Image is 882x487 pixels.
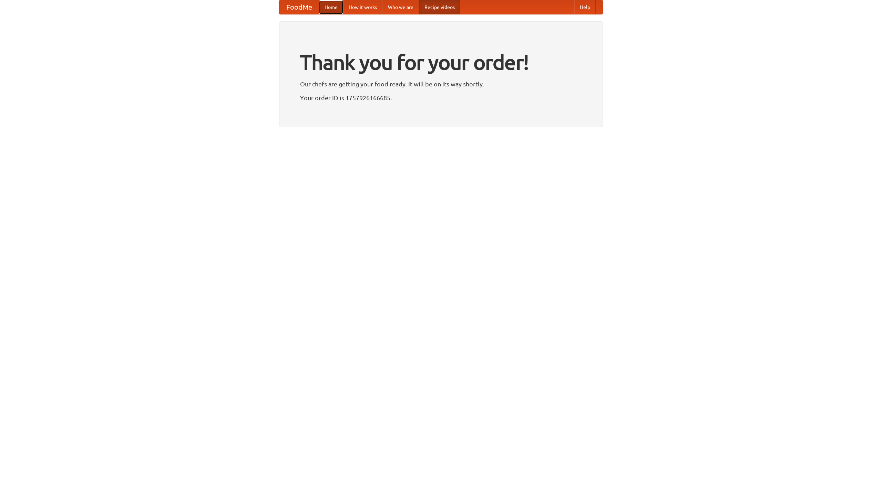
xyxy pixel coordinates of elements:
a: Help [574,0,596,14]
a: Who we are [382,0,419,14]
a: Recipe videos [419,0,460,14]
a: Home [319,0,343,14]
a: How it works [343,0,382,14]
p: Your order ID is 1757926166685. [300,93,582,103]
h1: Thank you for your order! [300,46,582,79]
p: Our chefs are getting your food ready. It will be on its way shortly. [300,79,582,89]
a: FoodMe [279,0,319,14]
